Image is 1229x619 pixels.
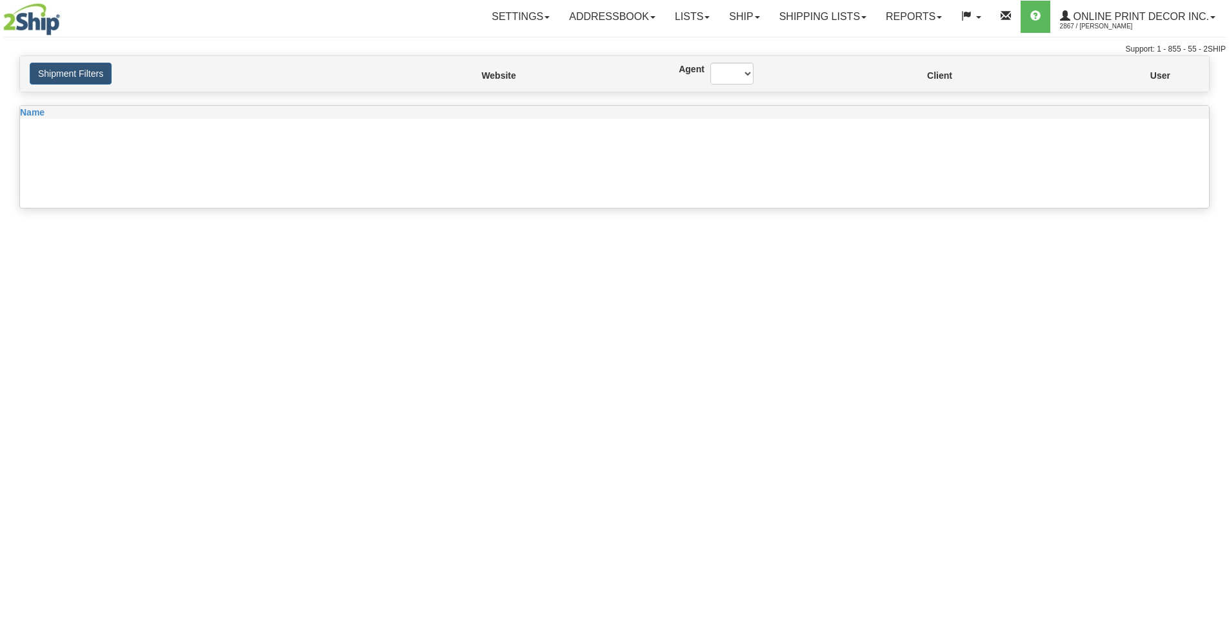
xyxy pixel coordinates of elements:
[482,1,559,33] a: Settings
[1070,11,1209,22] span: Online Print Decor Inc.
[1050,1,1225,33] a: Online Print Decor Inc. 2867 / [PERSON_NAME]
[876,1,952,33] a: Reports
[481,69,486,82] label: Website
[719,1,769,33] a: Ship
[20,107,45,117] span: Name
[3,3,60,36] img: logo2867.jpg
[559,1,665,33] a: Addressbook
[770,1,876,33] a: Shipping lists
[1060,20,1157,33] span: 2867 / [PERSON_NAME]
[665,1,719,33] a: Lists
[30,63,112,85] button: Shipment Filters
[927,69,929,82] label: Client
[3,44,1226,55] div: Support: 1 - 855 - 55 - 2SHIP
[679,63,691,76] label: Agent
